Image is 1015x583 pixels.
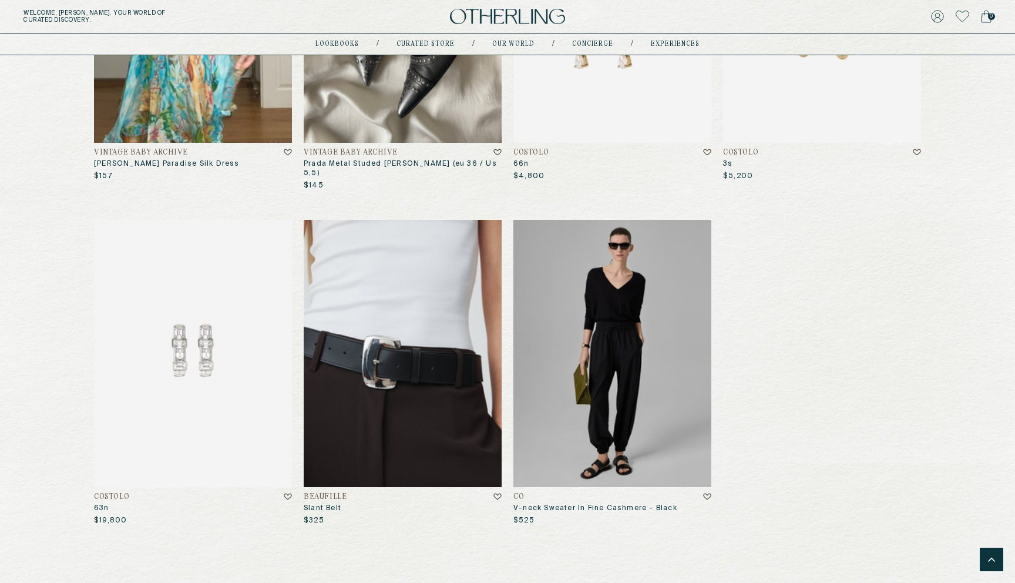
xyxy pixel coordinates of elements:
h4: Vintage Baby Archive [304,149,398,157]
p: $157 [94,172,113,181]
a: 0 [981,8,992,25]
a: Slant BeltBeaufilleSlant Belt$325 [304,220,502,525]
div: / [377,39,379,49]
h3: Prada Metal Studed [PERSON_NAME] (eu 36 / Us 5,5) [304,159,502,178]
h4: COSTOLO [513,149,549,157]
h4: Vintage Baby Archive [94,149,188,157]
h5: Welcome, [PERSON_NAME] . Your world of curated discovery. [23,9,314,24]
h4: CO [513,493,524,501]
div: / [631,39,633,49]
p: $19,800 [94,516,127,525]
h3: V-neck Sweater In Fine Cashmere - Black [513,504,711,513]
img: Slant Belt [304,220,502,487]
img: logo [450,9,565,25]
a: concierge [572,41,613,47]
a: Our world [492,41,535,47]
p: $325 [304,516,324,525]
h4: COSTOLO [723,149,758,157]
h3: 63n [94,504,292,513]
h4: Beaufille [304,493,347,501]
a: 63NCOSTOLO63n$19,800 [94,220,292,525]
img: 63N [94,220,292,487]
p: $4,800 [513,172,545,181]
a: V-Neck Sweater in Fine Cashmere - BlackCOV-neck Sweater In Fine Cashmere - Black$525 [513,220,711,525]
div: / [472,39,475,49]
h3: [PERSON_NAME] Paradise Silk Dress [94,159,292,169]
h4: COSTOLO [94,493,129,501]
p: $145 [304,181,324,190]
a: experiences [651,41,700,47]
h3: 3s [723,159,921,169]
h3: 66n [513,159,711,169]
a: Curated store [396,41,455,47]
a: lookbooks [315,41,359,47]
p: $5,200 [723,172,753,181]
div: / [552,39,554,49]
h3: Slant Belt [304,504,502,513]
span: 0 [988,13,995,20]
img: V-Neck Sweater in Fine Cashmere - Black [513,220,711,487]
p: $525 [513,516,535,525]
